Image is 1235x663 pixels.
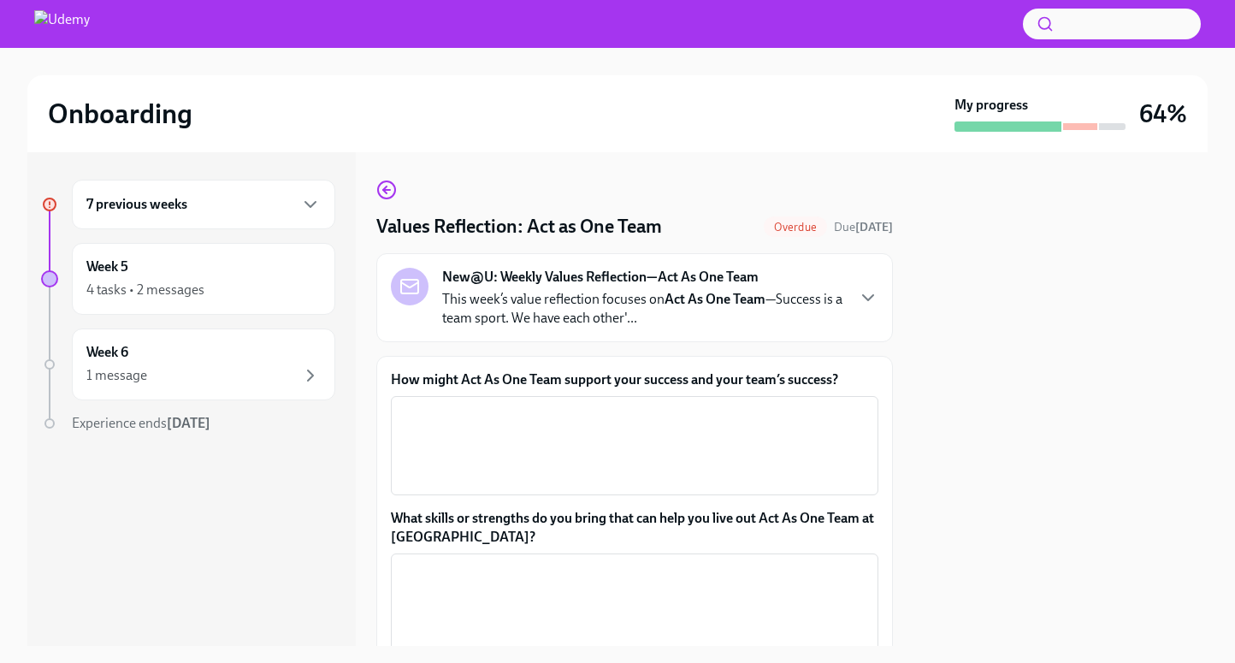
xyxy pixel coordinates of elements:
h6: 7 previous weeks [86,195,187,214]
a: Week 54 tasks • 2 messages [41,243,335,315]
label: What skills or strengths do you bring that can help you live out Act As One Team at [GEOGRAPHIC_D... [391,509,878,547]
strong: My progress [954,96,1028,115]
span: Due [834,220,893,234]
h6: Week 5 [86,258,128,276]
a: Week 61 message [41,329,335,400]
strong: [DATE] [855,220,893,234]
img: Udemy [34,10,90,38]
strong: Act As One Team [665,291,765,307]
label: How might Act As One Team support your success and your team’s success? [391,370,878,389]
p: This week’s value reflection focuses on —Success is a team sport. We have each other'... [442,290,844,328]
div: 1 message [86,366,147,385]
h3: 64% [1139,98,1187,129]
h4: Values Reflection: Act as One Team [376,214,662,240]
span: September 16th, 2025 10:00 [834,219,893,235]
span: Overdue [764,221,827,234]
div: 4 tasks • 2 messages [86,281,204,299]
strong: [DATE] [167,415,210,431]
h2: Onboarding [48,97,192,131]
div: 7 previous weeks [72,180,335,229]
h6: Week 6 [86,343,128,362]
strong: New@U: Weekly Values Reflection—Act As One Team [442,268,759,287]
span: Experience ends [72,415,210,431]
